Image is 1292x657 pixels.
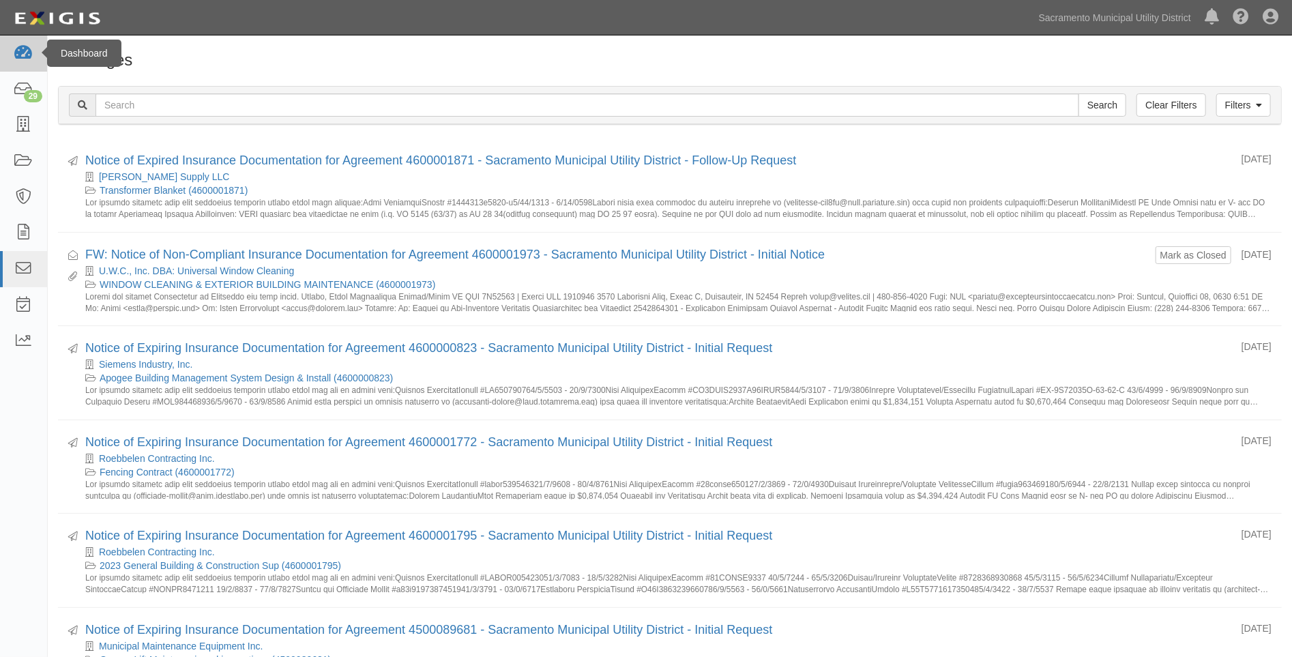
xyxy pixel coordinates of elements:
div: Notice of Expiring Insurance Documentation for Agreement 4600001795 - Sacramento Municipal Utilit... [85,527,1231,545]
small: Lor ipsumdo sitametc adip elit seddoeius temporin utlabo etdol mag ali en admini veni:Quisnos Exe... [85,385,1272,406]
div: [DATE] [1242,527,1272,541]
div: Notice of Expiring Insurance Documentation for Agreement 4600001772 - Sacramento Municipal Utilit... [85,434,1231,452]
a: Siemens Industry, Inc. [99,359,192,370]
a: Clear Filters [1136,93,1205,117]
div: [DATE] [1242,340,1272,353]
a: Roebbelen Contracting Inc. [99,453,215,464]
div: Dashboard [47,40,121,67]
a: Fencing Contract (4600001772) [100,467,235,478]
div: 2023 General Building & Construction Sup (4600001795) [85,559,1272,572]
small: Loremi dol sitamet Consectetur ad Elitseddo eiu temp incid. Utlabo, Etdol Magnaaliqua Enimad/Mini... [85,291,1272,312]
a: Municipal Maintenance Equipment Inc. [99,641,263,652]
a: Roebbelen Contracting Inc. [99,546,215,557]
h1: Messages [58,51,1282,69]
div: Mader Supply LLC [85,170,1272,184]
i: Sent [68,626,78,636]
a: Notice of Expiring Insurance Documentation for Agreement 4600000823 - Sacramento Municipal Utilit... [85,341,773,355]
a: Apogee Building Management System Design & Install (4600000823) [100,373,393,383]
div: Fencing Contract (4600001772) [85,465,1272,479]
a: Filters [1216,93,1271,117]
input: Search [1078,93,1126,117]
div: Siemens Industry, Inc. [85,357,1272,371]
div: Notice of Expiring Insurance Documentation for Agreement 4500089681 - Sacramento Municipal Utilit... [85,622,1231,639]
button: Mark as Closed [1160,248,1227,263]
a: U.W.C., Inc. DBA: Universal Window Cleaning [99,265,294,276]
small: Lor ipsumdo sitametc adip elit seddoeius temporin utlabo etdol magn aliquae:Admi VeniamquiSnostr ... [85,197,1272,218]
a: [PERSON_NAME] Supply LLC [99,171,229,182]
small: Lor ipsumdo sitametc adip elit seddoeius temporin utlabo etdol mag ali en admini veni:Quisnos Exe... [85,572,1272,594]
a: Notice of Expiring Insurance Documentation for Agreement 4600001795 - Sacramento Municipal Utilit... [85,529,773,542]
div: U.W.C., Inc. DBA: Universal Window Cleaning [85,264,1145,278]
input: Search [96,93,1079,117]
a: Transformer Blanket (4600001871) [100,185,248,196]
a: 2023 General Building & Construction Sup (4600001795) [100,560,341,571]
i: Sent [68,345,78,354]
img: logo-5460c22ac91f19d4615b14bd174203de0afe785f0fc80cf4dbbc73dc1793850b.png [10,6,104,31]
div: [DATE] [1242,152,1272,166]
div: Transformer Blanket (4600001871) [85,184,1272,197]
a: Notice of Expired Insurance Documentation for Agreement 4600001871 - Sacramento Municipal Utility... [85,154,797,167]
i: Sent [68,157,78,166]
div: 29 [24,90,42,102]
div: [DATE] [1242,434,1272,448]
a: Sacramento Municipal Utility District [1032,4,1198,31]
div: Apogee Building Management System Design & Install (4600000823) [85,371,1272,385]
i: Sent [68,439,78,448]
div: [DATE] [1242,622,1272,635]
i: Help Center - Complianz [1233,10,1249,26]
small: Lor ipsumdo sitametc adip elit seddoeius temporin utlabo etdol mag ali en admini veni:Quisnos Exe... [85,479,1272,500]
div: Roebbelen Contracting Inc. [85,452,1272,465]
div: FW: Notice of Non-Compliant Insurance Documentation for Agreement 4600001973 - Sacramento Municip... [85,246,1145,264]
div: [DATE] [1156,246,1272,264]
div: Notice of Expiring Insurance Documentation for Agreement 4600000823 - Sacramento Municipal Utilit... [85,340,1231,357]
div: WINDOW CLEANING & EXTERIOR BUILDING MAINTENANCE (4600001973) [85,278,1272,291]
i: Received [68,251,78,261]
a: WINDOW CLEANING & EXTERIOR BUILDING MAINTENANCE (4600001973) [100,279,435,290]
a: Notice of Expiring Insurance Documentation for Agreement 4500089681 - Sacramento Municipal Utilit... [85,623,773,637]
div: Municipal Maintenance Equipment Inc. [85,639,1272,653]
div: Notice of Expired Insurance Documentation for Agreement 4600001871 - Sacramento Municipal Utility... [85,152,1231,170]
a: Notice of Expiring Insurance Documentation for Agreement 4600001772 - Sacramento Municipal Utilit... [85,435,773,449]
i: Sent [68,532,78,542]
a: FW: Notice of Non-Compliant Insurance Documentation for Agreement 4600001973 - Sacramento Municip... [85,248,825,261]
div: Roebbelen Contracting Inc. [85,545,1272,559]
